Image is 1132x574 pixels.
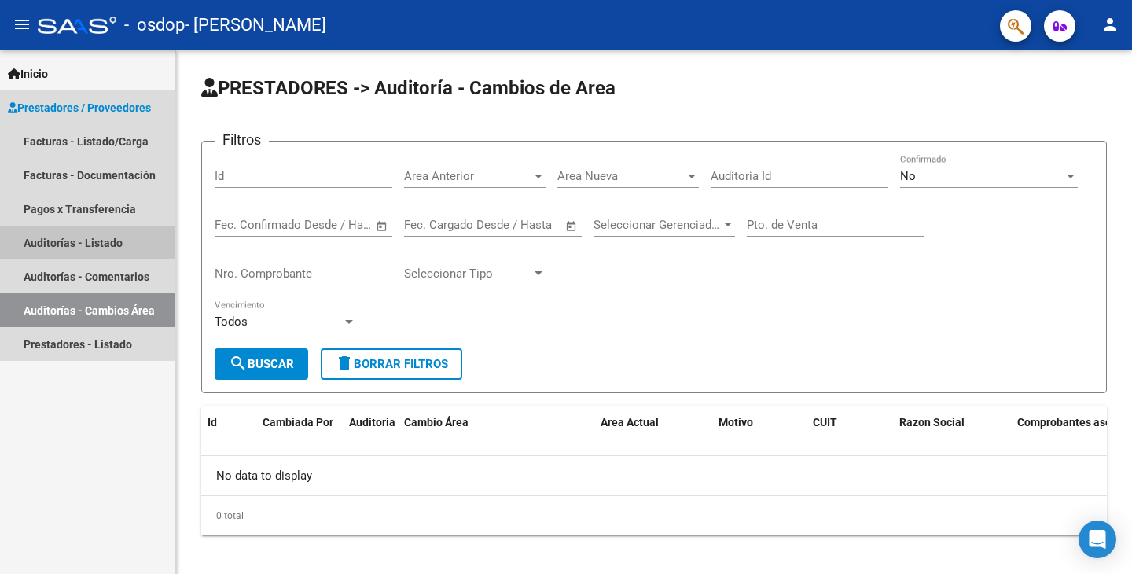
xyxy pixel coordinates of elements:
[594,218,721,232] span: Seleccionar Gerenciador
[900,169,916,183] span: No
[215,129,269,151] h3: Filtros
[712,406,807,475] datatable-header-cell: Motivo
[124,8,185,42] span: - osdop
[8,65,48,83] span: Inicio
[404,169,531,183] span: Area Anterior
[1101,15,1119,34] mat-icon: person
[404,416,469,429] span: Cambio Área
[335,354,354,373] mat-icon: delete
[292,218,369,232] input: Fecha fin
[208,416,217,429] span: Id
[215,315,248,329] span: Todos
[335,357,448,371] span: Borrar Filtros
[813,416,837,429] span: CUIT
[404,218,468,232] input: Fecha inicio
[201,406,256,475] datatable-header-cell: Id
[343,406,398,475] datatable-header-cell: Auditoria
[321,348,462,380] button: Borrar Filtros
[398,406,594,475] datatable-header-cell: Cambio Área
[1079,521,1116,558] div: Open Intercom Messenger
[229,354,248,373] mat-icon: search
[899,416,965,429] span: Razon Social
[229,357,294,371] span: Buscar
[215,218,278,232] input: Fecha inicio
[215,348,308,380] button: Buscar
[373,217,391,235] button: Open calendar
[13,15,31,34] mat-icon: menu
[185,8,326,42] span: - [PERSON_NAME]
[201,77,616,99] span: PRESTADORES -> Auditoría - Cambios de Area
[719,416,753,429] span: Motivo
[557,169,685,183] span: Area Nueva
[594,406,712,475] datatable-header-cell: Area Actual
[8,99,151,116] span: Prestadores / Proveedores
[482,218,558,232] input: Fecha fin
[256,406,343,475] datatable-header-cell: Cambiada Por
[201,456,1107,495] div: No data to display
[349,416,395,429] span: Auditoria
[263,416,333,429] span: Cambiada Por
[893,406,1011,475] datatable-header-cell: Razon Social
[404,267,531,281] span: Seleccionar Tipo
[601,416,659,429] span: Area Actual
[807,406,893,475] datatable-header-cell: CUIT
[201,496,1107,535] div: 0 total
[563,217,581,235] button: Open calendar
